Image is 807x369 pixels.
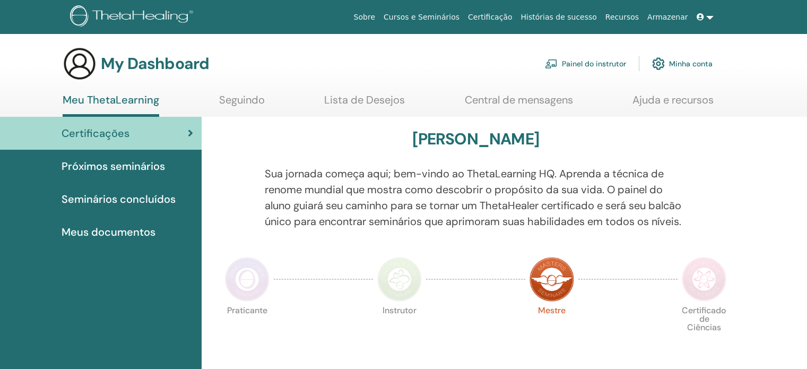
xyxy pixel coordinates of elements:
a: Central de mensagens [465,93,573,114]
a: Histórias de sucesso [517,7,601,27]
img: generic-user-icon.jpg [63,47,97,81]
h3: My Dashboard [101,54,209,73]
h3: [PERSON_NAME] [412,130,539,149]
img: cog.svg [652,55,665,73]
p: Sua jornada começa aqui; bem-vindo ao ThetaLearning HQ. Aprenda a técnica de renome mundial que m... [265,166,687,229]
a: Armazenar [643,7,692,27]
span: Seminários concluídos [62,191,176,207]
a: Certificação [464,7,516,27]
p: Instrutor [377,306,422,351]
p: Mestre [530,306,574,351]
img: Instructor [377,257,422,302]
a: Meu ThetaLearning [63,93,159,117]
p: Praticante [225,306,270,351]
img: chalkboard-teacher.svg [545,59,558,68]
a: Cursos e Seminários [379,7,464,27]
a: Ajuda e recursos [632,93,714,114]
img: logo.png [70,5,197,29]
span: Certificações [62,125,129,141]
a: Recursos [601,7,643,27]
a: Minha conta [652,52,713,75]
a: Sobre [350,7,379,27]
p: Certificado de Ciências [682,306,726,351]
span: Meus documentos [62,224,155,240]
img: Certificate of Science [682,257,726,302]
img: Practitioner [225,257,270,302]
a: Seguindo [219,93,265,114]
a: Painel do instrutor [545,52,626,75]
img: Master [530,257,574,302]
span: Próximos seminários [62,158,165,174]
a: Lista de Desejos [324,93,405,114]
